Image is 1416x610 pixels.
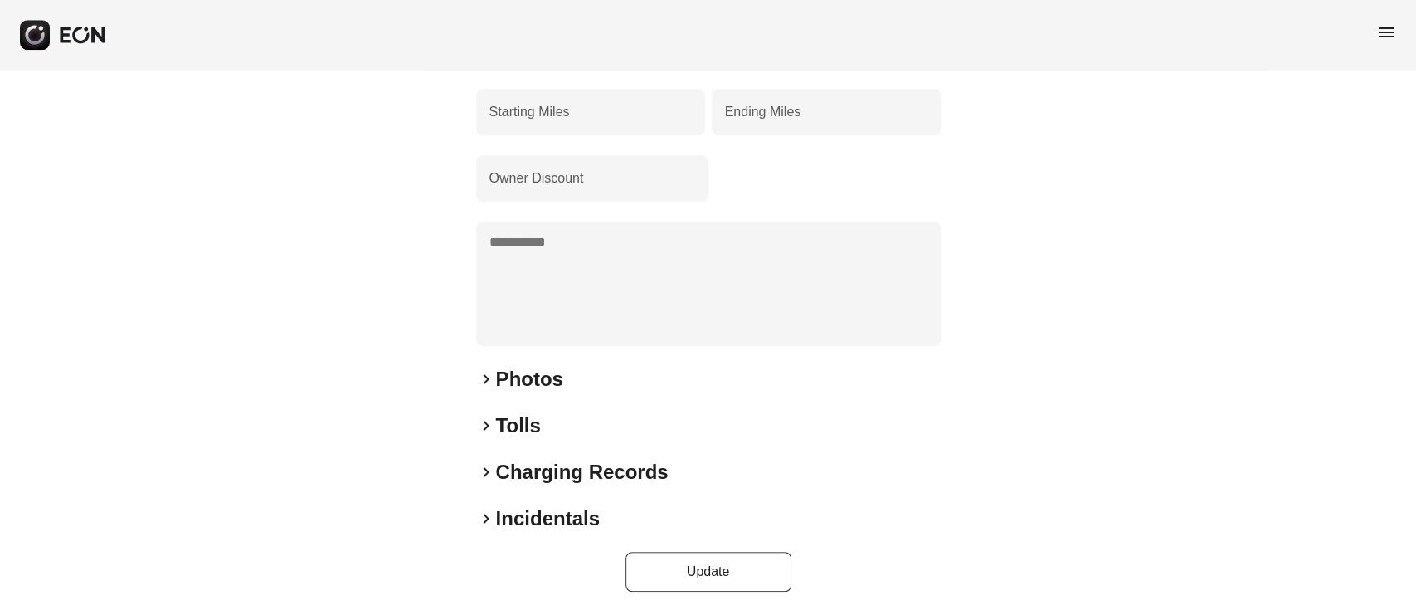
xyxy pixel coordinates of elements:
label: Owner Discount [489,168,584,188]
label: Ending Miles [725,102,801,122]
span: keyboard_arrow_right [476,369,496,389]
button: Update [625,552,791,592]
h2: Incidentals [496,505,600,532]
span: keyboard_arrow_right [476,416,496,436]
label: Starting Miles [489,102,570,122]
h2: Photos [496,366,563,393]
span: keyboard_arrow_right [476,509,496,529]
span: menu [1376,22,1396,42]
span: keyboard_arrow_right [476,462,496,482]
h2: Tolls [496,412,541,439]
h2: Charging Records [496,459,669,486]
